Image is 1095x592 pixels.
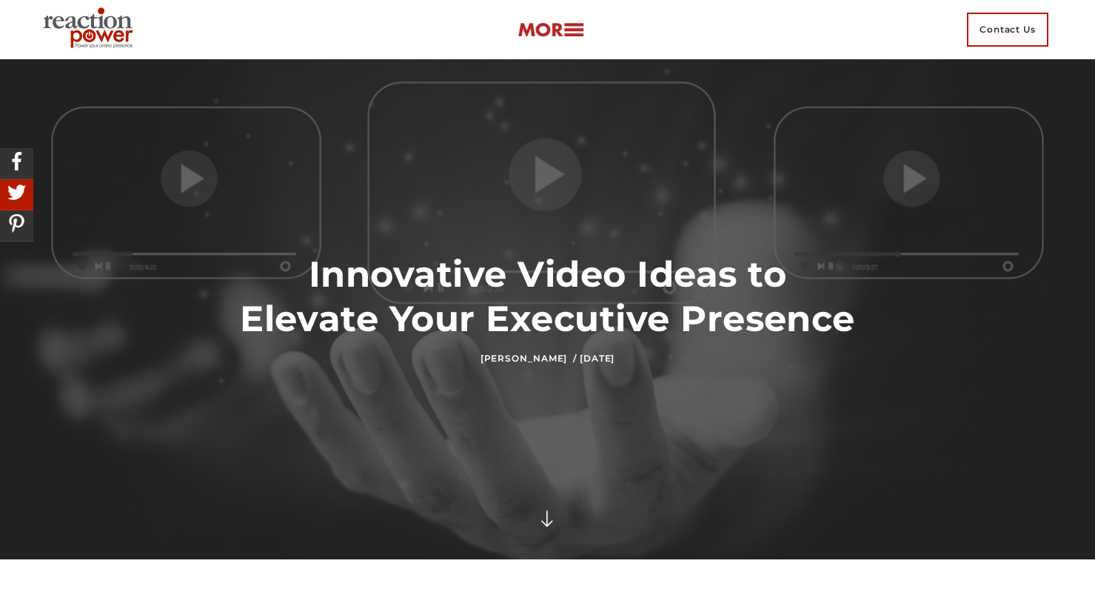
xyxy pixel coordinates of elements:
img: Share On Twitter [4,179,30,205]
img: Share On Facebook [4,148,30,174]
img: Executive Branding | Personal Branding Agency [37,3,144,56]
span: Contact Us [967,13,1048,47]
img: Share On Pinterest [4,210,30,236]
a: [PERSON_NAME] / [480,353,577,364]
h1: Innovative Video Ideas to Elevate Your Executive Presence [238,252,857,341]
time: [DATE] [580,353,615,364]
img: more-btn.png [518,21,584,39]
